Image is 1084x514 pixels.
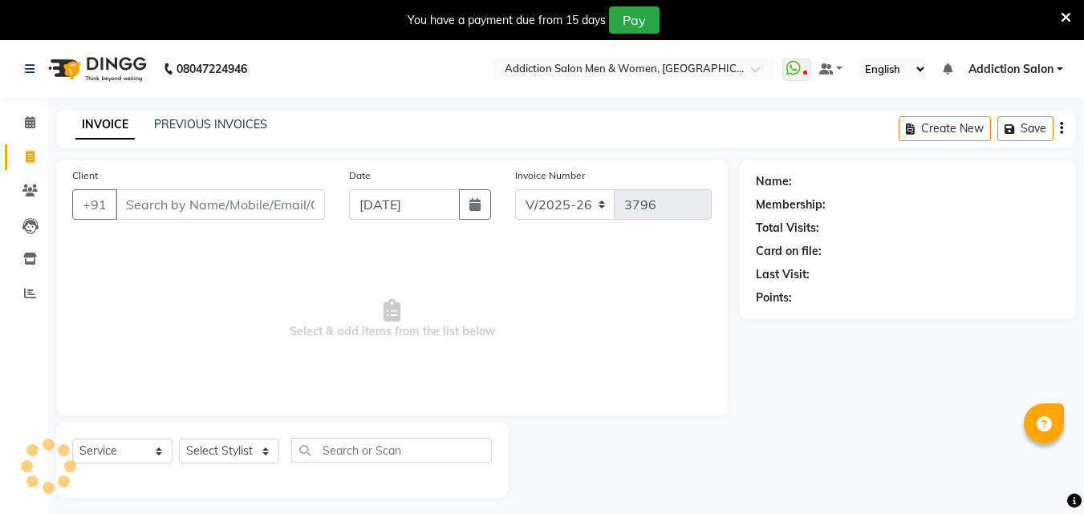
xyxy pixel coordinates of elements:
span: Select & add items from the list below [72,239,712,399]
label: Date [349,168,371,183]
div: Name: [756,173,792,190]
div: Points: [756,289,792,306]
div: Membership: [756,196,826,213]
button: Save [997,116,1054,141]
div: Last Visit: [756,266,810,283]
a: PREVIOUS INVOICES [154,117,267,132]
label: Client [72,168,98,183]
input: Search by Name/Mobile/Email/Code [116,189,325,220]
div: Card on file: [756,243,822,260]
label: Invoice Number [515,168,585,183]
span: Addiction Salon [968,61,1054,78]
button: Pay [609,6,660,34]
button: +91 [72,189,117,220]
input: Search or Scan [291,438,492,463]
div: Total Visits: [756,220,819,237]
button: Create New [899,116,991,141]
div: You have a payment due from 15 days [408,12,606,29]
b: 08047224946 [177,47,247,91]
a: INVOICE [75,111,135,140]
img: logo [41,47,151,91]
